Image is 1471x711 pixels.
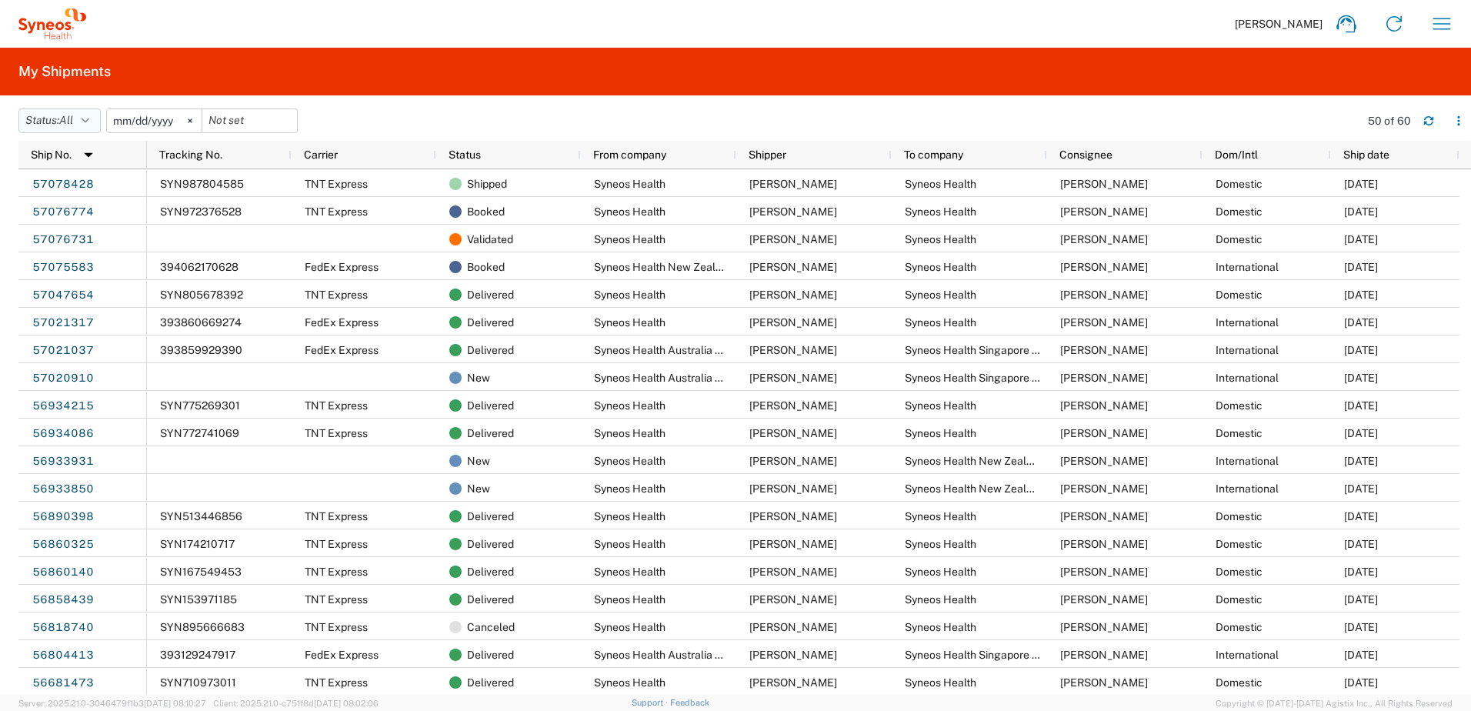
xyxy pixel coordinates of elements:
[32,172,95,196] a: 57078428
[1216,261,1279,273] span: International
[305,261,379,273] span: FedEx Express
[749,676,837,689] span: Joel Reid
[32,476,95,501] a: 56933850
[594,566,665,578] span: Syneos Health
[1344,676,1378,689] span: 09/04/2025
[305,289,368,301] span: TNT Express
[594,399,665,412] span: Syneos Health
[160,205,242,218] span: SYN972376528
[32,643,95,667] a: 56804413
[905,593,976,606] span: Syneos Health
[749,427,837,439] span: Sonya Singh
[749,482,837,495] span: Chiran Rayamajhi
[32,282,95,307] a: 57047654
[1368,114,1411,128] div: 50 of 60
[18,699,206,708] span: Server: 2025.21.0-3046479f1b3
[1216,696,1453,710] span: Copyright © [DATE]-[DATE] Agistix Inc., All Rights Reserved
[594,261,770,273] span: Syneos Health New Zealand Pty Ltd
[1216,344,1279,356] span: International
[749,178,837,190] span: Chiran Rayamajhi
[467,530,514,558] span: Delivered
[1344,593,1378,606] span: 09/19/2025
[467,170,507,198] span: Shipped
[32,199,95,224] a: 57076774
[594,649,749,661] span: Syneos Health Australia Pty Ltd
[32,421,95,446] a: 56934086
[1216,205,1263,218] span: Domestic
[467,336,514,364] span: Delivered
[305,593,368,606] span: TNT Express
[305,538,368,550] span: TNT Express
[305,344,379,356] span: FedEx Express
[449,149,481,161] span: Status
[160,566,242,578] span: SYN167549453
[1216,538,1263,550] span: Domestic
[594,372,749,384] span: Syneos Health Australia Pty Ltd
[1344,233,1378,245] span: 10/16/2025
[905,427,976,439] span: Syneos Health
[905,482,1081,495] span: Syneos Health New Zealand Pty Ltd
[1060,233,1148,245] span: Chiran Rayamajhi
[144,699,206,708] span: [DATE] 08:10:27
[160,510,242,522] span: SYN513446856
[467,225,513,253] span: Validated
[159,149,222,161] span: Tracking No.
[467,281,514,309] span: Delivered
[594,482,665,495] span: Syneos Health
[749,233,837,245] span: Margaret Stevens
[305,178,368,190] span: TNT Express
[1216,482,1279,495] span: International
[18,108,101,133] button: Status:All
[314,699,379,708] span: [DATE] 08:02:06
[594,455,665,467] span: Syneos Health
[32,615,95,639] a: 56818740
[1344,455,1378,467] span: 09/25/2025
[905,261,976,273] span: Syneos Health
[32,227,95,252] a: 57076731
[467,502,514,530] span: Delivered
[905,233,976,245] span: Syneos Health
[160,621,245,633] span: SYN895666683
[905,510,976,522] span: Syneos Health
[305,205,368,218] span: TNT Express
[1060,593,1148,606] span: Chiran Rayamajhi
[749,566,837,578] span: Lyanne Cottee
[467,198,505,225] span: Booked
[32,532,95,556] a: 56860325
[749,510,837,522] span: Mariam Alakabawy
[160,649,235,661] span: 393129247917
[1216,178,1263,190] span: Domestic
[305,399,368,412] span: TNT Express
[32,449,95,473] a: 56933931
[160,289,243,301] span: SYN805678392
[1060,289,1148,301] span: Paula Cisternas
[1344,205,1378,218] span: 10/16/2025
[1060,621,1148,633] span: Chiran Rayamajhi
[594,510,665,522] span: Syneos Health
[213,699,379,708] span: Client: 2025.21.0-c751f8d
[32,587,95,612] a: 56858439
[905,455,1081,467] span: Syneos Health New Zealand Pty Ltd
[31,149,72,161] span: Ship No.
[594,676,665,689] span: Syneos Health
[1060,399,1148,412] span: Chiran Rayamajhi
[749,344,837,356] span: Chiran Rayamajhi
[1216,593,1263,606] span: Domestic
[749,538,837,550] span: Tina Thorpe
[1216,649,1279,661] span: International
[594,538,665,550] span: Syneos Health
[467,558,514,586] span: Delivered
[904,149,963,161] span: To company
[905,205,976,218] span: Syneos Health
[1060,676,1148,689] span: Chiran Rayamajhi
[202,109,297,132] input: Not set
[905,316,976,329] span: Syneos Health
[467,669,514,696] span: Delivered
[1060,205,1148,218] span: Chiran Rayamajhi
[32,366,95,390] a: 57020910
[594,344,749,356] span: Syneos Health Australia Pty Ltd
[594,178,665,190] span: Syneos Health
[594,233,665,245] span: Syneos Health
[467,586,514,613] span: Delivered
[32,255,95,279] a: 57075583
